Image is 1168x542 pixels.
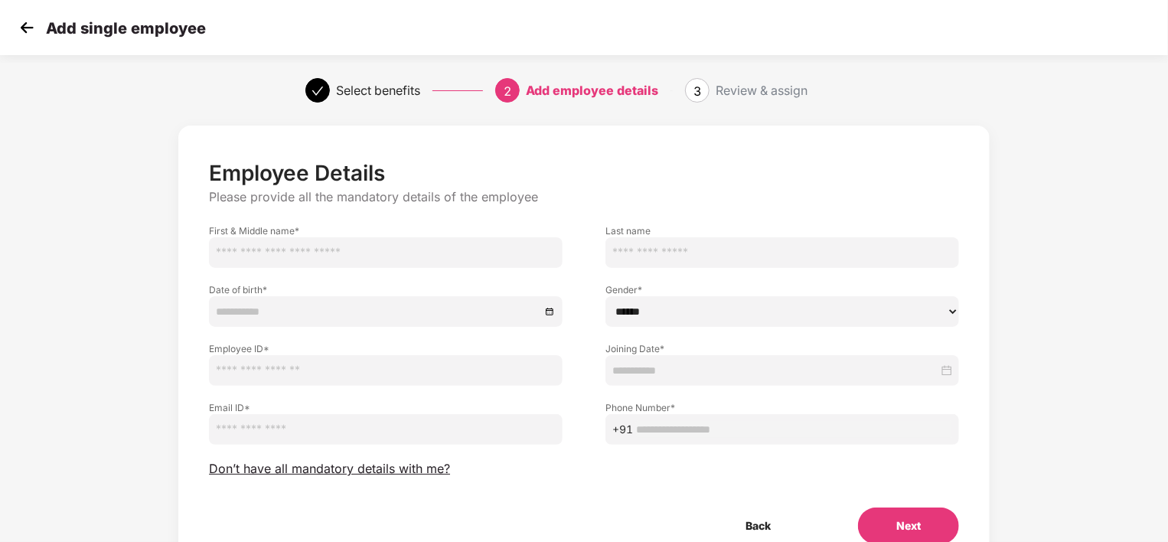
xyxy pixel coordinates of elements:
span: 3 [693,83,701,99]
span: +91 [612,421,633,438]
p: Please provide all the mandatory details of the employee [209,189,959,205]
label: First & Middle name [209,224,563,237]
div: Select benefits [336,78,420,103]
label: Date of birth [209,283,563,296]
p: Employee Details [209,160,959,186]
label: Email ID [209,401,563,414]
img: svg+xml;base64,PHN2ZyB4bWxucz0iaHR0cDovL3d3dy53My5vcmcvMjAwMC9zdmciIHdpZHRoPSIzMCIgaGVpZ2h0PSIzMC... [15,16,38,39]
div: Review & assign [716,78,807,103]
label: Last name [605,224,959,237]
label: Gender [605,283,959,296]
p: Add single employee [46,19,206,38]
span: 2 [504,83,511,99]
label: Phone Number [605,401,959,414]
span: check [312,85,324,97]
label: Joining Date [605,342,959,355]
label: Employee ID [209,342,563,355]
span: Don’t have all mandatory details with me? [209,461,450,477]
div: Add employee details [526,78,658,103]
